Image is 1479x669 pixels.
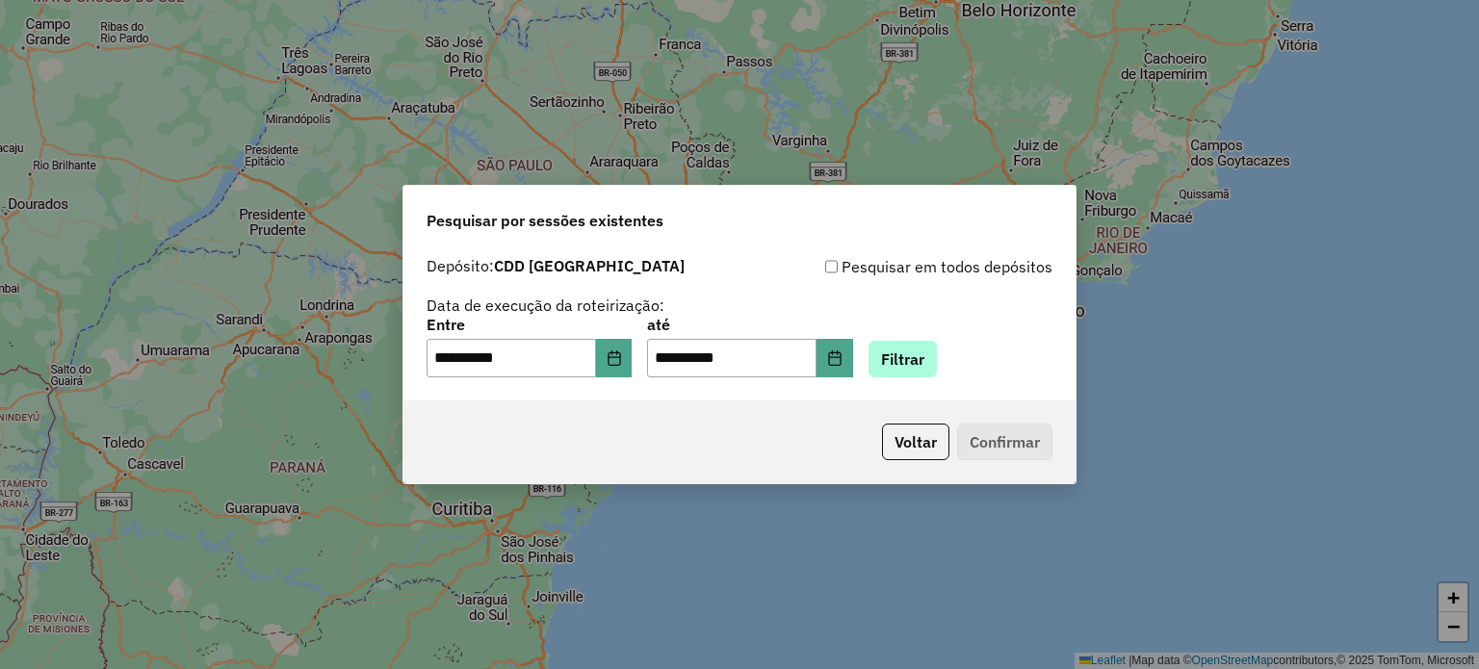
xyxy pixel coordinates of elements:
[647,313,852,336] label: até
[427,209,663,232] span: Pesquisar por sessões existentes
[427,254,685,277] label: Depósito:
[817,339,853,377] button: Choose Date
[494,256,685,275] strong: CDD [GEOGRAPHIC_DATA]
[739,255,1052,278] div: Pesquisar em todos depósitos
[427,294,664,317] label: Data de execução da roteirização:
[427,313,632,336] label: Entre
[882,424,949,460] button: Voltar
[869,341,937,377] button: Filtrar
[596,339,633,377] button: Choose Date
